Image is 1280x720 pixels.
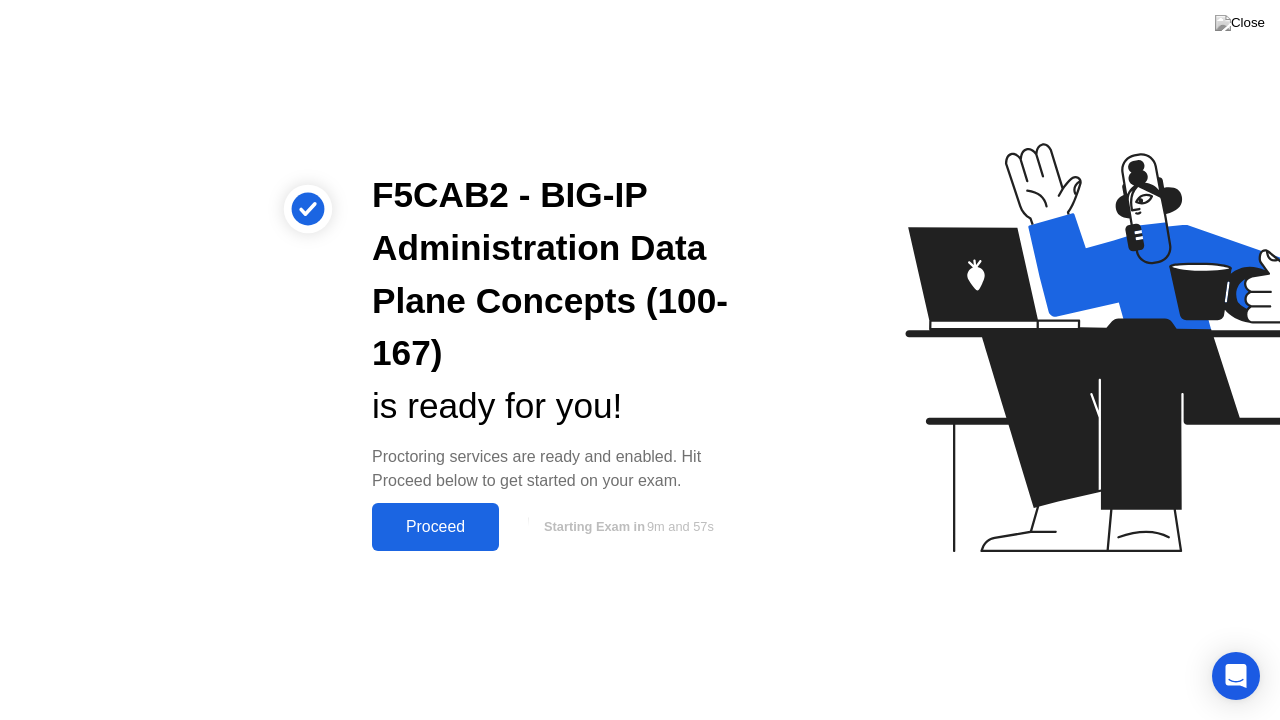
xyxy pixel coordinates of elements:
[1215,15,1265,31] img: Close
[1212,652,1260,700] div: Open Intercom Messenger
[372,445,744,493] div: Proctoring services are ready and enabled. Hit Proceed below to get started on your exam.
[372,503,499,551] button: Proceed
[378,518,493,536] div: Proceed
[509,508,744,546] button: Starting Exam in9m and 57s
[372,380,744,433] div: is ready for you!
[647,519,714,534] span: 9m and 57s
[372,169,744,380] div: F5CAB2 - BIG-IP Administration Data Plane Concepts (100-167)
